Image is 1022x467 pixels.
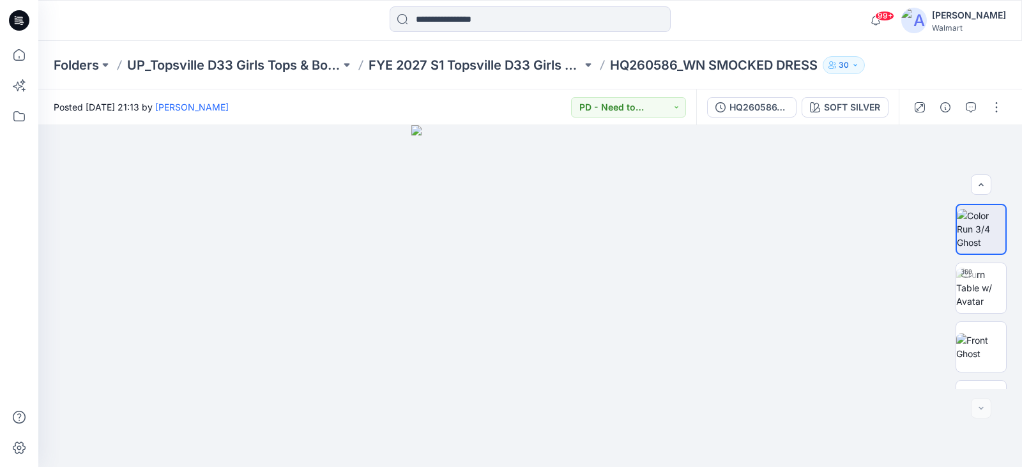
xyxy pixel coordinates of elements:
div: HQ260586_GRADING_WN SMOCKED DRESS [729,100,788,114]
img: Turn Table w/ Avatar [956,268,1006,308]
span: Posted [DATE] 21:13 by [54,100,229,114]
div: [PERSON_NAME] [932,8,1006,23]
a: UP_Topsville D33 Girls Tops & Bottoms [127,56,340,74]
a: FYE 2027 S1 Topsville D33 Girls Tops [369,56,582,74]
img: Front Ghost [956,333,1006,360]
img: avatar [901,8,927,33]
div: SOFT SILVER [824,100,880,114]
p: 30 [839,58,849,72]
button: 30 [823,56,865,74]
div: Walmart [932,23,1006,33]
span: 99+ [875,11,894,21]
button: HQ260586_GRADING_WN SMOCKED DRESS [707,97,797,118]
button: SOFT SILVER [802,97,889,118]
button: Details [935,97,956,118]
img: Color Run 3/4 Ghost [957,209,1005,249]
img: eyJhbGciOiJIUzI1NiIsImtpZCI6IjAiLCJzbHQiOiJzZXMiLCJ0eXAiOiJKV1QifQ.eyJkYXRhIjp7InR5cGUiOiJzdG9yYW... [411,125,649,467]
p: HQ260586_WN SMOCKED DRESS [610,56,818,74]
a: [PERSON_NAME] [155,102,229,112]
a: Folders [54,56,99,74]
